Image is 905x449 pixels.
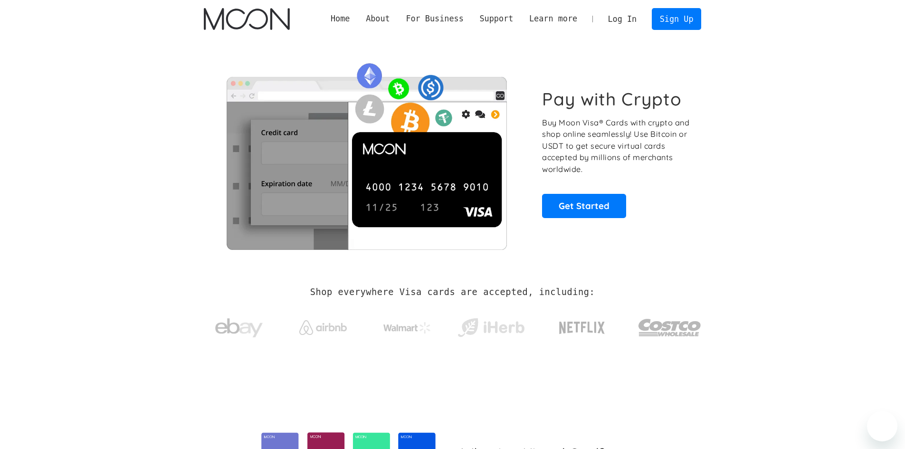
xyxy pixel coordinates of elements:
a: Home [323,13,358,25]
a: Netflix [540,306,625,344]
div: Support [472,13,521,25]
iframe: Button to launch messaging window [867,411,897,441]
a: iHerb [456,306,526,345]
img: ebay [215,313,263,343]
img: Moon Cards let you spend your crypto anywhere Visa is accepted. [204,57,529,249]
div: About [366,13,390,25]
a: Get Started [542,194,626,218]
h1: Pay with Crypto [542,88,682,110]
p: Buy Moon Visa® Cards with crypto and shop online seamlessly! Use Bitcoin or USDT to get secure vi... [542,117,691,175]
a: Airbnb [287,311,358,340]
div: Learn more [521,13,585,25]
a: ebay [204,304,275,348]
div: For Business [398,13,472,25]
a: Sign Up [652,8,701,29]
div: Learn more [529,13,577,25]
img: Airbnb [299,320,347,335]
a: Walmart [372,313,442,338]
img: iHerb [456,315,526,340]
img: Moon Logo [204,8,290,30]
img: Costco [638,310,702,345]
img: Netflix [558,316,606,340]
a: Costco [638,300,702,350]
div: Support [479,13,513,25]
a: home [204,8,290,30]
div: For Business [406,13,463,25]
img: Walmart [383,322,431,334]
div: About [358,13,398,25]
h2: Shop everywhere Visa cards are accepted, including: [310,287,595,297]
a: Log In [600,9,645,29]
